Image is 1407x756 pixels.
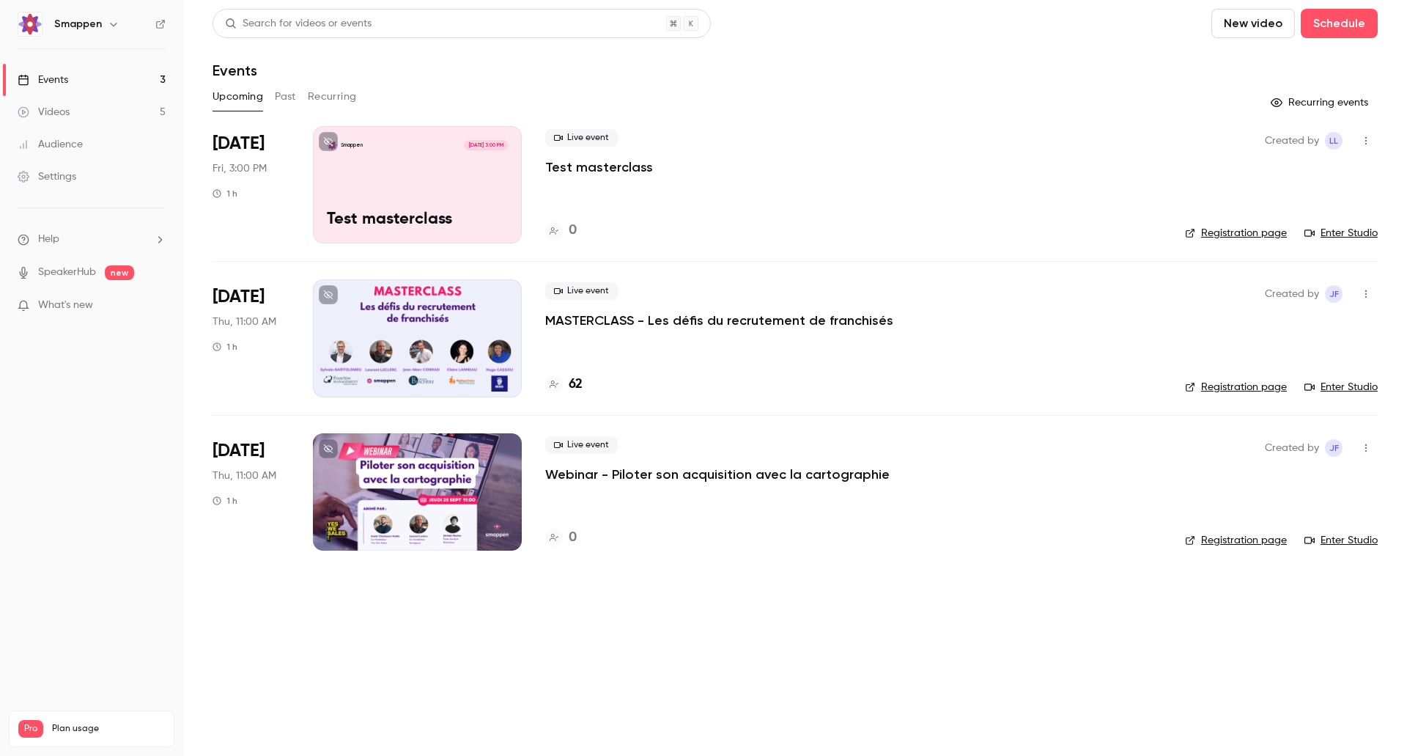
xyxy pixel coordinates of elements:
[545,282,618,300] span: Live event
[313,126,522,243] a: Test masterclassSmappen[DATE] 3:00 PMTest masterclass
[545,129,618,147] span: Live event
[545,528,577,548] a: 0
[327,210,508,230] p: Test masterclass
[213,341,237,353] div: 1 h
[1185,380,1287,394] a: Registration page
[1304,533,1378,548] a: Enter Studio
[38,298,93,313] span: What's new
[213,126,289,243] div: Sep 5 Fri, 3:00 PM (Europe/Paris)
[545,221,577,241] a: 0
[1304,226,1378,241] a: Enter Studio
[569,221,577,241] h4: 0
[52,723,165,735] span: Plan usage
[38,265,96,280] a: SpeakerHub
[1304,380,1378,394] a: Enter Studio
[105,265,134,280] span: new
[18,73,68,87] div: Events
[308,85,357,109] button: Recurring
[1329,439,1339,457] span: JF
[213,285,265,309] span: [DATE]
[545,375,583,394] a: 62
[18,232,166,247] li: help-dropdown-opener
[1185,226,1287,241] a: Registration page
[18,12,42,36] img: Smappen
[38,232,59,247] span: Help
[1265,285,1319,303] span: Created by
[569,528,577,548] h4: 0
[1329,132,1338,150] span: LL
[1211,9,1295,38] button: New video
[213,62,257,79] h1: Events
[54,17,102,32] h6: Smappen
[213,315,276,329] span: Thu, 11:00 AM
[1325,439,1343,457] span: Julie FAVRE
[213,495,237,507] div: 1 h
[1265,132,1319,150] span: Created by
[569,375,583,394] h4: 62
[213,132,265,155] span: [DATE]
[545,436,618,454] span: Live event
[341,142,363,149] p: Smappen
[213,469,276,483] span: Thu, 11:00 AM
[1264,91,1378,114] button: Recurring events
[1185,533,1287,548] a: Registration page
[213,279,289,397] div: Sep 11 Thu, 11:00 AM (Europe/Paris)
[464,140,507,150] span: [DATE] 3:00 PM
[18,137,83,152] div: Audience
[545,158,653,176] a: Test masterclass
[213,85,263,109] button: Upcoming
[545,466,890,483] a: Webinar - Piloter son acquisition avec la cartographie
[1265,439,1319,457] span: Created by
[18,169,76,184] div: Settings
[1329,285,1339,303] span: JF
[213,188,237,199] div: 1 h
[225,16,372,32] div: Search for videos or events
[18,720,43,738] span: Pro
[1325,132,1343,150] span: Laurent Leclerc
[213,161,267,176] span: Fri, 3:00 PM
[1325,285,1343,303] span: Julie FAVRE
[1301,9,1378,38] button: Schedule
[148,299,166,312] iframe: Noticeable Trigger
[18,105,70,120] div: Videos
[213,439,265,463] span: [DATE]
[545,312,893,329] a: MASTERCLASS - Les défis du recrutement de franchisés
[213,433,289,551] div: Sep 25 Thu, 11:00 AM (Europe/Paris)
[275,85,296,109] button: Past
